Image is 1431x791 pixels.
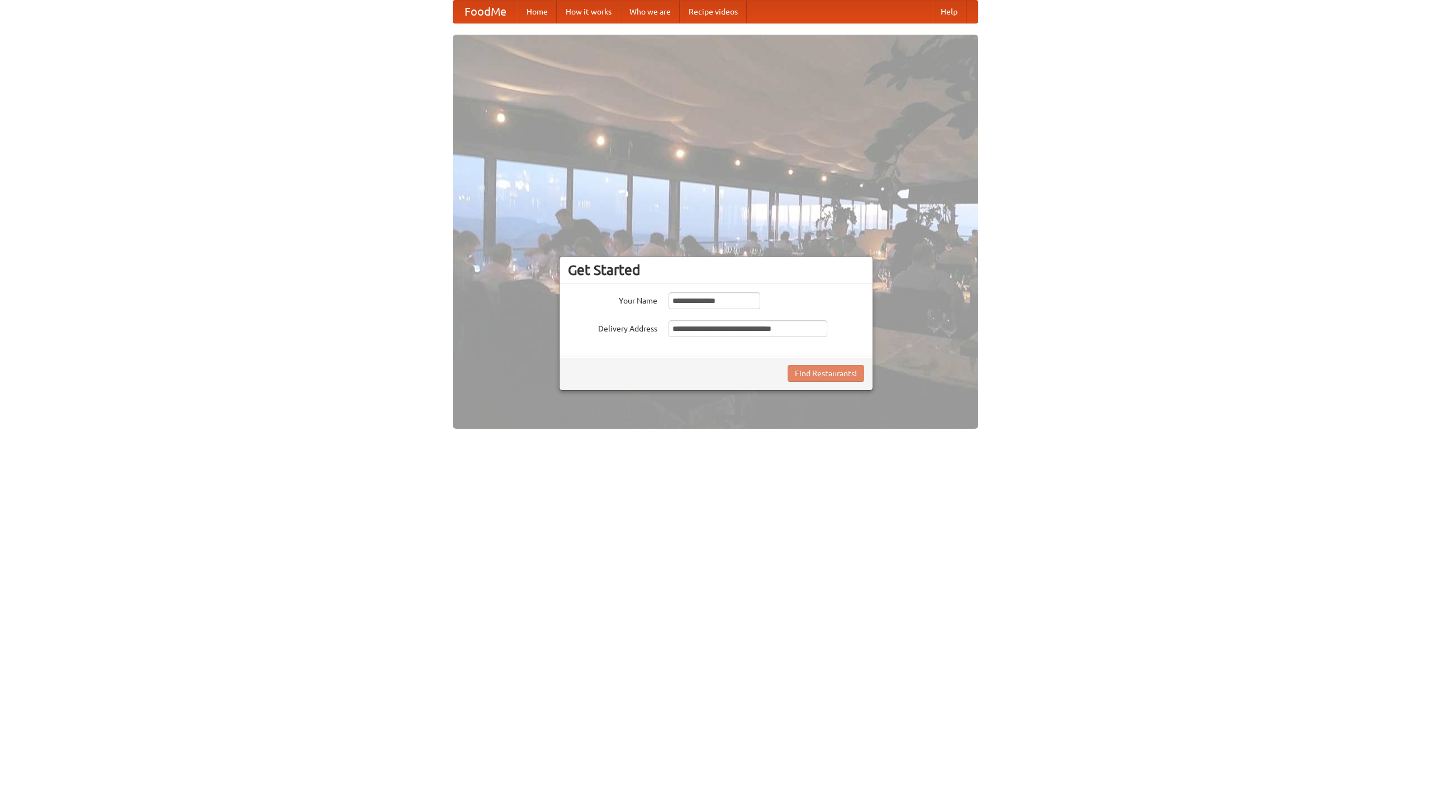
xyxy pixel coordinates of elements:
h3: Get Started [568,262,864,278]
a: Home [518,1,557,23]
a: Who we are [620,1,680,23]
a: How it works [557,1,620,23]
label: Your Name [568,292,657,306]
button: Find Restaurants! [788,365,864,382]
a: Help [932,1,966,23]
label: Delivery Address [568,320,657,334]
a: Recipe videos [680,1,747,23]
a: FoodMe [453,1,518,23]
